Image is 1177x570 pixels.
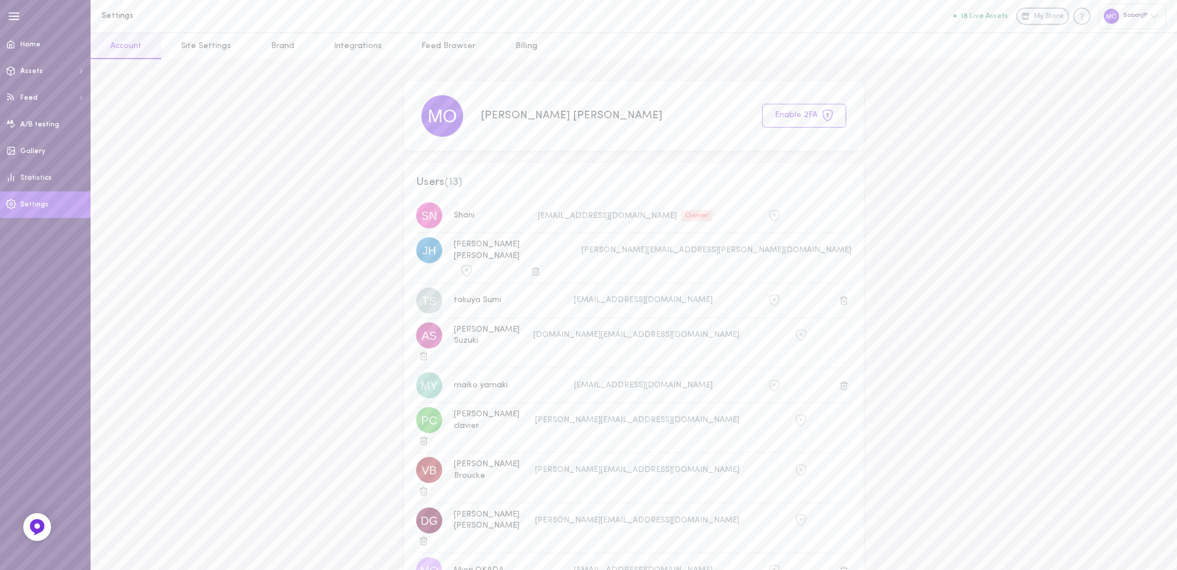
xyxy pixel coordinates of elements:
div: Owner [681,210,713,222]
span: [DOMAIN_NAME][EMAIL_ADDRESS][DOMAIN_NAME] [533,331,739,339]
span: Statistics [20,175,52,181]
span: Assets [20,68,43,75]
span: 2FA is not active [461,266,472,274]
span: maiko yamaki [454,381,508,390]
h1: Settings [102,12,293,20]
span: Shani [454,211,475,220]
span: [PERSON_NAME][EMAIL_ADDRESS][PERSON_NAME][DOMAIN_NAME] [582,246,851,255]
span: [PERSON_NAME] Broucke [454,460,519,480]
a: My Store [1016,8,1069,25]
span: [PERSON_NAME][EMAIL_ADDRESS][DOMAIN_NAME] [535,416,739,424]
span: 2FA is not active [795,465,807,474]
span: 2FA is not active [768,210,780,219]
button: Enable 2FA [762,104,846,128]
span: [PERSON_NAME] [PERSON_NAME] [454,510,519,531]
span: [PERSON_NAME] [PERSON_NAME] [454,240,519,260]
span: Settings [20,201,49,208]
span: Home [20,41,41,48]
span: My Store [1034,12,1064,22]
span: A/B testing [20,121,59,128]
a: Billing [496,33,557,59]
button: 18 Live Assets [954,12,1008,20]
span: [EMAIL_ADDRESS][DOMAIN_NAME] [538,211,677,220]
span: [PERSON_NAME] Suzuki [454,325,519,346]
span: 2FA is not active [768,380,780,389]
span: [PERSON_NAME][EMAIL_ADDRESS][DOMAIN_NAME] [535,466,739,474]
span: [EMAIL_ADDRESS][DOMAIN_NAME] [574,296,713,304]
span: [EMAIL_ADDRESS][DOMAIN_NAME] [574,381,713,390]
span: Users [416,175,851,190]
span: 2FA is not active [795,515,807,524]
span: [PERSON_NAME][EMAIL_ADDRESS][DOMAIN_NAME] [535,516,739,525]
a: Site Settings [161,33,251,59]
div: SabonJP [1099,3,1166,28]
span: 2FA is not active [768,295,780,304]
div: Knowledge center [1073,8,1091,25]
span: 2FA is not active [795,415,807,423]
span: 2FA is not active [795,330,807,339]
span: Feed [20,95,38,101]
a: Integrations [314,33,402,59]
a: Feed Browser [402,33,495,59]
span: [PERSON_NAME] clavier [454,410,519,430]
span: [PERSON_NAME] [PERSON_NAME] [481,110,662,121]
a: 18 Live Assets [954,12,1016,20]
a: Account [91,33,161,59]
span: takuya Sumi [454,296,501,304]
span: ( 13 ) [445,177,463,188]
span: Gallery [20,148,45,155]
a: Brand [251,33,314,59]
img: Feedback Button [28,518,46,536]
